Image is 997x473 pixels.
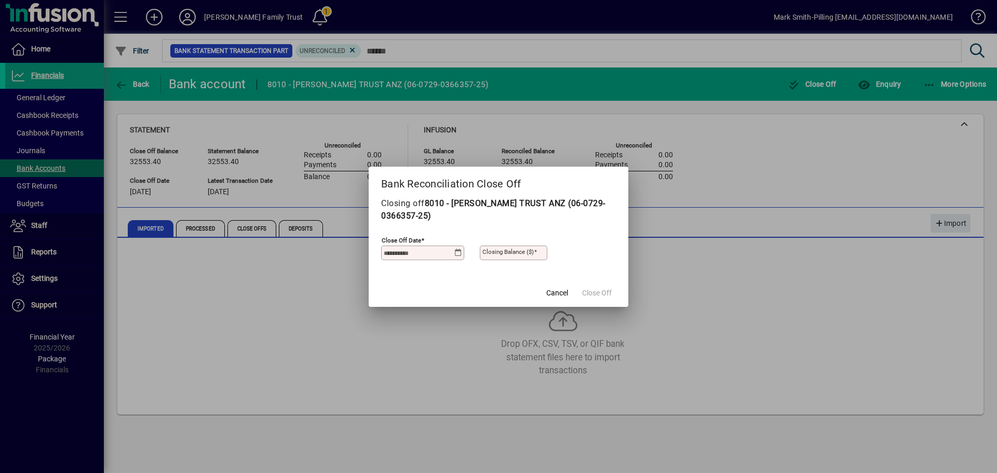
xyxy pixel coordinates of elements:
span: Cancel [546,288,568,299]
mat-label: Closing Balance ($) [482,248,534,255]
mat-label: Close off date [382,236,421,244]
strong: 8010 - [PERSON_NAME] TRUST ANZ (06-0729-0366357-25) [381,198,605,221]
h2: Bank Reconciliation Close Off [369,167,628,197]
p: Closing off [381,197,616,222]
button: Cancel [541,284,574,303]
